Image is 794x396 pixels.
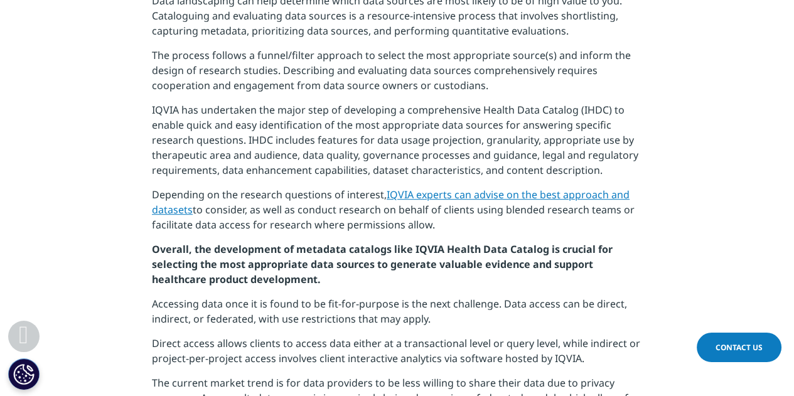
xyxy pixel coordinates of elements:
p: IQVIA has undertaken the major step of developing a comprehensive Health Data Catalog (IHDC) to e... [152,102,642,187]
button: Cookie 设置 [8,358,40,390]
a: Contact Us [697,333,781,362]
p: Direct access allows clients to access data either at a transactional level or query level, while... [152,336,642,375]
p: Depending on the research questions of interest, to consider, as well as conduct research on beha... [152,187,642,242]
strong: Overall, the development of metadata catalogs like IQVIA Health Data Catalog is crucial for selec... [152,242,613,286]
p: The process follows a funnel/filter approach to select the most appropriate source(s) and inform ... [152,48,642,102]
a: IQVIA experts can advise on the best approach and datasets [152,188,630,217]
span: Contact Us [716,342,763,353]
p: Accessing data once it is found to be fit-for-purpose is the next challenge. Data access can be d... [152,296,642,336]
